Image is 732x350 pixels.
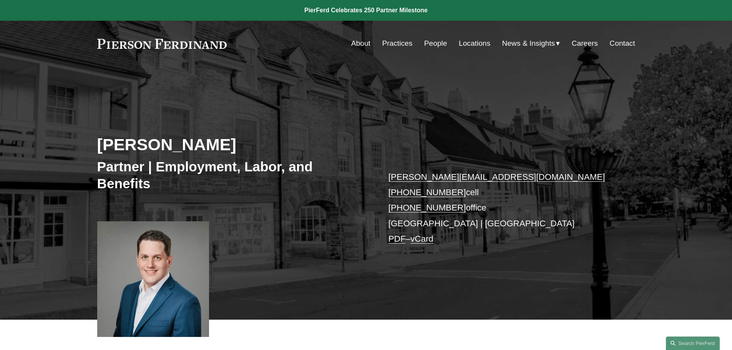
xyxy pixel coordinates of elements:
span: News & Insights [502,37,555,50]
a: [PHONE_NUMBER] [388,187,466,197]
a: Locations [459,36,490,51]
a: [PHONE_NUMBER] [388,203,466,212]
a: vCard [410,234,433,244]
a: Contact [609,36,635,51]
h3: Partner | Employment, Labor, and Benefits [97,158,366,192]
a: [PERSON_NAME][EMAIL_ADDRESS][DOMAIN_NAME] [388,172,605,182]
h2: [PERSON_NAME] [97,134,366,154]
a: folder dropdown [502,36,560,51]
a: People [424,36,447,51]
a: PDF [388,234,406,244]
a: Careers [572,36,598,51]
a: Search this site [666,337,720,350]
a: About [351,36,370,51]
a: Practices [382,36,412,51]
p: cell office [GEOGRAPHIC_DATA] | [GEOGRAPHIC_DATA] – [388,169,612,247]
